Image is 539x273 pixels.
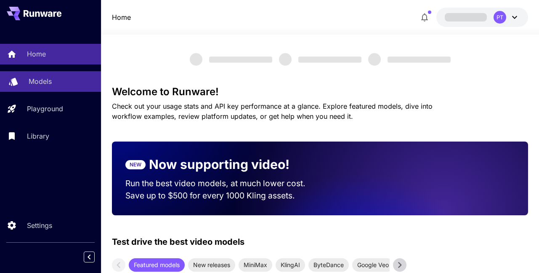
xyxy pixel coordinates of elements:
p: Save up to $500 for every 1000 Kling assets. [125,190,306,202]
button: Collapse sidebar [84,252,95,262]
a: Home [112,12,131,22]
span: ByteDance [308,260,349,269]
p: Library [27,131,49,141]
div: Google Veo [352,258,394,272]
span: New releases [188,260,235,269]
h3: Welcome to Runware! [112,86,528,98]
nav: breadcrumb [112,12,131,22]
p: Home [27,49,46,59]
div: ByteDance [308,258,349,272]
div: PT [494,11,506,24]
p: Run the best video models, at much lower cost. [125,177,306,190]
p: Playground [27,104,63,114]
div: MiniMax [239,258,272,272]
div: New releases [188,258,235,272]
div: KlingAI [276,258,305,272]
span: Google Veo [352,260,394,269]
span: Featured models [129,260,185,269]
p: Test drive the best video models [112,236,244,248]
p: Models [29,76,52,86]
p: Now supporting video! [149,155,289,174]
div: Featured models [129,258,185,272]
button: PT [436,8,528,27]
span: KlingAI [276,260,305,269]
span: Check out your usage stats and API key performance at a glance. Explore featured models, dive int... [112,102,433,120]
p: Settings [27,220,52,230]
div: Collapse sidebar [90,249,101,265]
span: MiniMax [239,260,272,269]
